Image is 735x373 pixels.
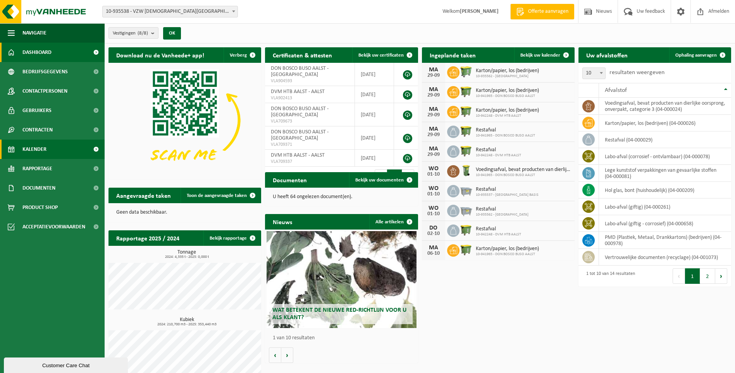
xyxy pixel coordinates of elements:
span: 10-941965 - DON BOSCO BUSO AALST [476,173,571,178]
span: Restafval [476,186,539,193]
a: Bekijk uw kalender [514,47,574,63]
span: Product Shop [22,198,58,217]
button: Volgende [281,347,293,363]
span: 10-935562 - [GEOGRAPHIC_DATA] [476,212,528,217]
img: WB-2500-GAL-GY-01 [460,204,473,217]
span: Restafval [476,206,528,212]
button: OK [163,27,181,40]
span: VLA709371 [271,142,348,148]
h2: Aangevraagde taken [108,188,179,203]
div: MA [426,67,441,73]
a: Alle artikelen [369,214,417,230]
td: karton/papier, los (bedrijven) (04-000026) [599,115,731,131]
button: Verberg [224,47,260,63]
img: WB-1100-HPE-GN-50 [460,105,473,118]
div: MA [426,86,441,93]
span: Navigatie [22,23,46,43]
span: 10-935538 - VZW PRIESTER DAENS COLLEGE - AALST [102,6,238,17]
div: 1 tot 10 van 14 resultaten [582,268,635,285]
div: WO [426,185,441,192]
span: Restafval [476,147,521,153]
td: restafval (04-000029) [599,131,731,148]
span: Karton/papier, los (bedrijven) [476,246,539,252]
div: MA [426,106,441,112]
td: [DATE] [355,150,394,167]
button: 1 [685,268,700,284]
a: Offerte aanvragen [510,4,574,19]
img: WB-1100-HPE-GN-50 [460,223,473,237]
a: Bekijk rapportage [203,230,260,246]
span: Ophaling aanvragen [675,53,717,58]
span: DON BOSCO BUSO AALST - [GEOGRAPHIC_DATA] [271,129,329,141]
span: Kalender [22,140,46,159]
span: 10-942248 - DVM HTB AALST [476,232,521,237]
span: 2024: 4,335 t - 2025: 0,000 t [112,255,261,259]
span: Karton/papier, los (bedrijven) [476,107,539,114]
span: Karton/papier, los (bedrijven) [476,68,539,74]
div: MA [426,126,441,132]
iframe: chat widget [4,356,129,373]
td: PMD (Plastiek, Metaal, Drankkartons) (bedrijven) (04-000978) [599,232,731,249]
img: WB-0140-HPE-GN-50 [460,164,473,177]
td: [DATE] [355,126,394,150]
a: Wat betekent de nieuwe RED-richtlijn voor u als klant? [267,231,416,328]
td: [DATE] [355,63,394,86]
label: resultaten weergeven [609,69,664,76]
td: vertrouwelijke documenten (recyclage) (04-001073) [599,249,731,266]
p: U heeft 64 ongelezen document(en). [273,194,410,200]
span: Rapportage [22,159,52,178]
div: 02-10 [426,231,441,237]
span: Karton/papier, los (bedrijven) [476,88,539,94]
span: 10-935537 - [GEOGRAPHIC_DATA] BASIS [476,193,539,197]
div: 29-09 [426,73,441,78]
span: Offerte aanvragen [526,8,570,16]
span: Bekijk uw certificaten [358,53,404,58]
h3: Tonnage [112,250,261,259]
img: Download de VHEPlus App [108,63,261,178]
span: Toon de aangevraagde taken [187,193,247,198]
button: 2 [700,268,715,284]
a: Ophaling aanvragen [669,47,730,63]
span: DON BOSCO BUSO AALST - [GEOGRAPHIC_DATA] [271,106,329,118]
td: labo-afval (giftig) (04-000261) [599,199,731,215]
span: VLA902413 [271,95,348,101]
button: Vestigingen(8/8) [108,27,158,39]
span: 10-935538 - VZW PRIESTER DAENS COLLEGE - AALST [103,6,238,17]
div: WO [426,166,441,172]
div: 01-10 [426,211,441,217]
button: Vorige [269,347,281,363]
td: labo-afval (giftig - corrosief) (04-000658) [599,215,731,232]
td: labo-afval (corrosief - ontvlambaar) (04-000078) [599,148,731,165]
span: 10-941965 - DON BOSCO BUSO AALST [476,252,539,257]
span: Acceptatievoorwaarden [22,217,85,237]
button: Previous [673,268,685,284]
span: DON BOSCO BUSO AALST - [GEOGRAPHIC_DATA] [271,66,329,78]
a: Bekijk uw documenten [349,172,417,188]
span: 10-935562 - [GEOGRAPHIC_DATA] [476,74,539,79]
span: Contracten [22,120,53,140]
a: Toon de aangevraagde taken [181,188,260,203]
span: Wat betekent de nieuwe RED-richtlijn voor u als klant? [272,307,406,321]
span: Contactpersonen [22,81,67,101]
td: [DATE] [355,86,394,103]
button: Next [715,268,727,284]
h2: Nieuws [265,214,300,229]
img: WB-2500-GAL-GY-01 [460,184,473,197]
span: 10-941965 - DON BOSCO BUSO AALST [476,94,539,98]
h2: Documenten [265,172,315,187]
img: WB-1100-HPE-GN-50 [460,124,473,138]
img: WB-1100-HPE-GN-50 [460,144,473,157]
td: [DATE] [355,103,394,126]
span: Gebruikers [22,101,52,120]
span: VLA904593 [271,78,348,84]
img: WB-0660-HPE-GN-50 [460,65,473,78]
span: Dashboard [22,43,52,62]
count: (8/8) [138,31,148,36]
span: 2024: 210,700 m3 - 2025: 353,440 m3 [112,323,261,326]
td: lege kunststof verpakkingen van gevaarlijke stoffen (04-000081) [599,165,731,182]
h2: Download nu de Vanheede+ app! [108,47,212,62]
span: 10-941965 - DON BOSCO BUSO AALST [476,133,535,138]
h3: Kubiek [112,317,261,326]
span: Verberg [230,53,247,58]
